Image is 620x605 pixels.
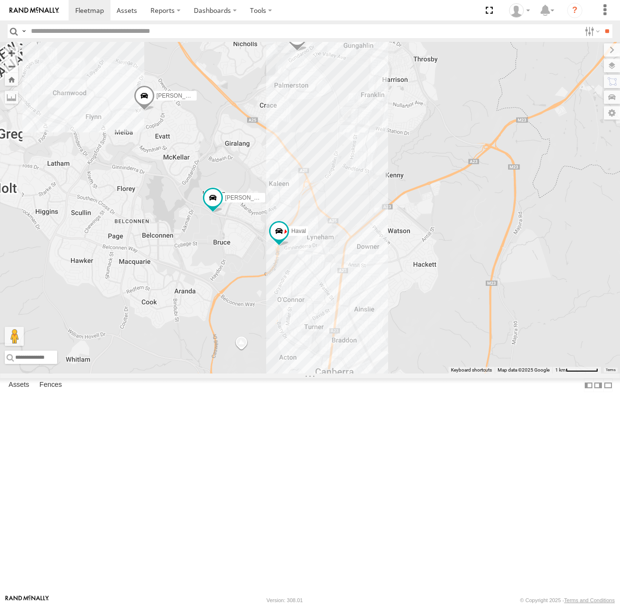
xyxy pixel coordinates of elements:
[10,7,59,14] img: rand-logo.svg
[291,228,306,234] span: Haval
[451,367,492,373] button: Keyboard shortcuts
[506,3,533,18] div: Helen Mason
[5,91,18,104] label: Measure
[581,24,601,38] label: Search Filter Options
[267,597,303,603] div: Version: 308.01
[552,367,601,373] button: Map scale: 1 km per 64 pixels
[593,378,603,392] label: Dock Summary Table to the Right
[5,595,49,605] a: Visit our Website
[5,73,18,86] button: Zoom Home
[498,367,550,373] span: Map data ©2025 Google
[35,379,67,392] label: Fences
[603,378,613,392] label: Hide Summary Table
[4,379,34,392] label: Assets
[157,92,204,99] span: [PERSON_NAME]
[20,24,28,38] label: Search Query
[5,60,18,73] button: Zoom out
[520,597,615,603] div: © Copyright 2025 -
[555,367,566,373] span: 1 km
[5,47,18,60] button: Zoom in
[5,327,24,346] button: Drag Pegman onto the map to open Street View
[564,597,615,603] a: Terms and Conditions
[225,194,272,201] span: [PERSON_NAME]
[584,378,593,392] label: Dock Summary Table to the Left
[567,3,582,18] i: ?
[604,106,620,120] label: Map Settings
[606,368,616,372] a: Terms (opens in new tab)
